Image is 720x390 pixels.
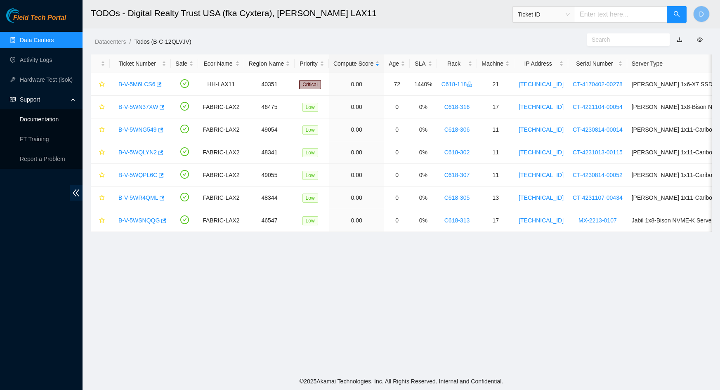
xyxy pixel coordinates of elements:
[477,118,514,141] td: 11
[578,217,617,224] a: MX-2213-0107
[519,126,564,133] a: [TECHNICAL_ID]
[329,209,384,232] td: 0.00
[519,194,564,201] a: [TECHNICAL_ID]
[95,100,105,113] button: star
[13,14,66,22] span: Field Tech Portal
[198,73,244,96] td: HH-LAX11
[198,118,244,141] td: FABRIC-LAX2
[673,11,680,19] span: search
[519,172,564,178] a: [TECHNICAL_ID]
[410,118,437,141] td: 0%
[384,141,410,164] td: 0
[244,118,295,141] td: 49054
[198,209,244,232] td: FABRIC-LAX2
[118,217,160,224] a: B-V-5WSNQQG
[302,171,318,180] span: Low
[329,187,384,209] td: 0.00
[180,193,189,201] span: check-circle
[444,194,470,201] a: C618-305
[410,141,437,164] td: 0%
[384,187,410,209] td: 0
[384,164,410,187] td: 0
[20,116,59,123] a: Documentation
[244,209,295,232] td: 46547
[573,172,623,178] a: CT-4230814-00052
[329,73,384,96] td: 0.00
[693,6,710,22] button: D
[519,217,564,224] a: [TECHNICAL_ID]
[6,8,42,23] img: Akamai Technologies
[519,81,564,87] a: [TECHNICAL_ID]
[6,15,66,26] a: Akamai TechnologiesField Tech Portal
[329,118,384,141] td: 0.00
[410,187,437,209] td: 0%
[302,216,318,225] span: Low
[99,172,105,179] span: star
[477,187,514,209] td: 13
[697,37,703,43] span: eye
[118,81,155,87] a: B-V-5M6LCS6
[20,76,73,83] a: Hardware Test (isok)
[134,38,191,45] a: Todos (B-C-12QLVJV)
[118,172,157,178] a: B-V-5WQPL6C
[477,96,514,118] td: 17
[519,104,564,110] a: [TECHNICAL_ID]
[410,96,437,118] td: 0%
[329,164,384,187] td: 0.00
[95,78,105,91] button: star
[180,170,189,179] span: check-circle
[410,73,437,96] td: 1440%
[573,104,623,110] a: CT-4221104-00054
[198,187,244,209] td: FABRIC-LAX2
[444,172,470,178] a: C618-307
[95,214,105,227] button: star
[384,96,410,118] td: 0
[329,141,384,164] td: 0.00
[20,151,76,167] p: Report a Problem
[444,149,470,156] a: C618-302
[302,103,318,112] span: Low
[244,187,295,209] td: 48344
[592,35,659,44] input: Search
[573,126,623,133] a: CT-4230814-00014
[10,97,16,102] span: read
[384,209,410,232] td: 0
[302,125,318,135] span: Low
[95,38,126,45] a: Datacenters
[575,6,667,23] input: Enter text here...
[573,81,623,87] a: CT-4170402-00278
[70,185,83,201] span: double-left
[99,195,105,201] span: star
[573,194,623,201] a: CT-4231107-00434
[477,209,514,232] td: 17
[302,148,318,157] span: Low
[384,118,410,141] td: 0
[20,37,54,43] a: Data Centers
[667,6,687,23] button: search
[410,164,437,187] td: 0%
[95,168,105,182] button: star
[299,80,321,89] span: Critical
[444,126,470,133] a: C618-306
[20,91,68,108] span: Support
[677,36,682,43] a: download
[670,33,689,46] button: download
[180,147,189,156] span: check-circle
[118,104,158,110] a: B-V-5WN37XW
[180,125,189,133] span: check-circle
[99,81,105,88] span: star
[477,141,514,164] td: 11
[519,149,564,156] a: [TECHNICAL_ID]
[118,126,157,133] a: B-V-5WNG549
[384,73,410,96] td: 72
[244,73,295,96] td: 40351
[518,8,570,21] span: Ticket ID
[180,79,189,88] span: check-circle
[99,217,105,224] span: star
[198,164,244,187] td: FABRIC-LAX2
[180,102,189,111] span: check-circle
[441,81,473,87] a: C618-118lock
[95,191,105,204] button: star
[573,149,623,156] a: CT-4231013-00115
[410,209,437,232] td: 0%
